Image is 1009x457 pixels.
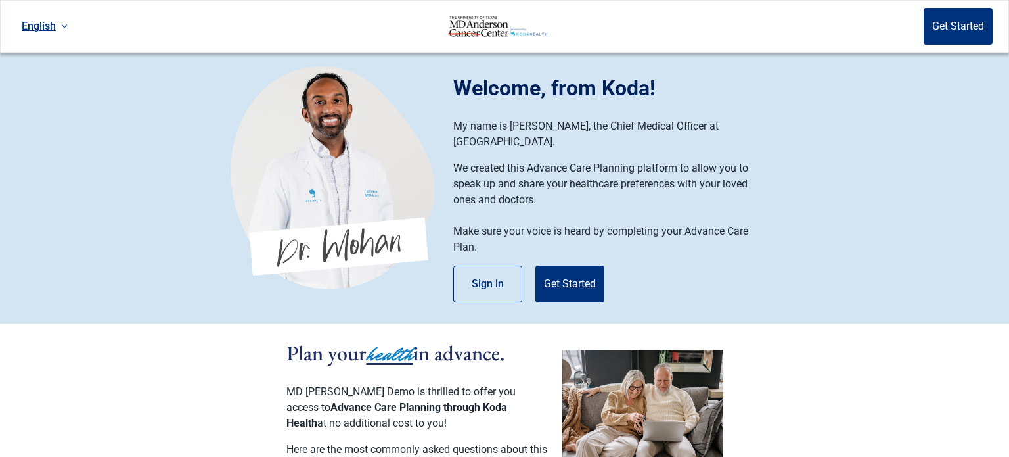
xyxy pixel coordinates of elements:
span: health [367,340,413,369]
span: in advance. [413,339,505,367]
span: Advance Care Planning through Koda Health [286,401,507,429]
div: Welcome, from Koda! [453,72,778,104]
p: My name is [PERSON_NAME], the Chief Medical Officer at [GEOGRAPHIC_DATA]. [453,118,765,150]
span: MD [PERSON_NAME] Demo is thrilled to offer you access to [286,385,516,414]
img: Koda Health [431,16,565,37]
p: We created this Advance Care Planning platform to allow you to speak up and share your healthcare... [453,160,765,208]
span: down [61,23,68,30]
p: Make sure your voice is heard by completing your Advance Care Plan. [453,224,765,255]
img: Koda Health [231,66,435,289]
button: Get Started [924,8,993,45]
span: Plan your [286,339,367,367]
a: Current language: English [16,15,73,37]
span: at no additional cost to you! [317,417,447,429]
button: Sign in [453,266,522,302]
button: Get Started [535,266,604,302]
